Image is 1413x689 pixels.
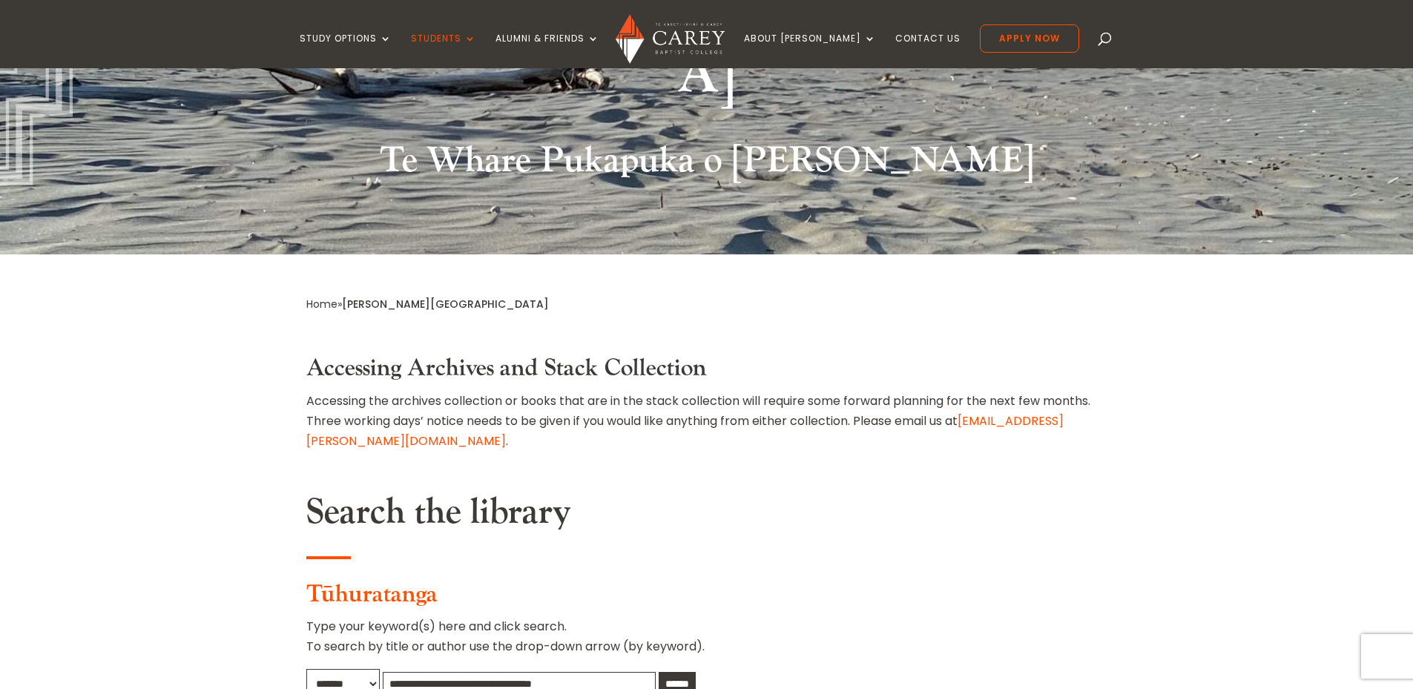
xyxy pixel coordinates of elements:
img: Carey Baptist College [616,14,725,64]
h3: Tūhuratanga [306,581,1107,616]
span: [PERSON_NAME][GEOGRAPHIC_DATA] [342,297,549,311]
a: Alumni & Friends [495,33,599,68]
h3: Accessing Archives and Stack Collection [306,355,1107,390]
a: About [PERSON_NAME] [744,33,876,68]
h2: Te Whare Pukapuka o [PERSON_NAME] [306,139,1107,190]
p: Accessing the archives collection or books that are in the stack collection will require some for... [306,391,1107,452]
a: Contact Us [895,33,961,68]
a: Study Options [300,33,392,68]
span: » [306,297,549,311]
p: Type your keyword(s) here and click search. To search by title or author use the drop-down arrow ... [306,616,1107,668]
h2: Search the library [306,491,1107,541]
a: Apply Now [980,24,1079,53]
a: Home [306,297,337,311]
a: Students [411,33,476,68]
